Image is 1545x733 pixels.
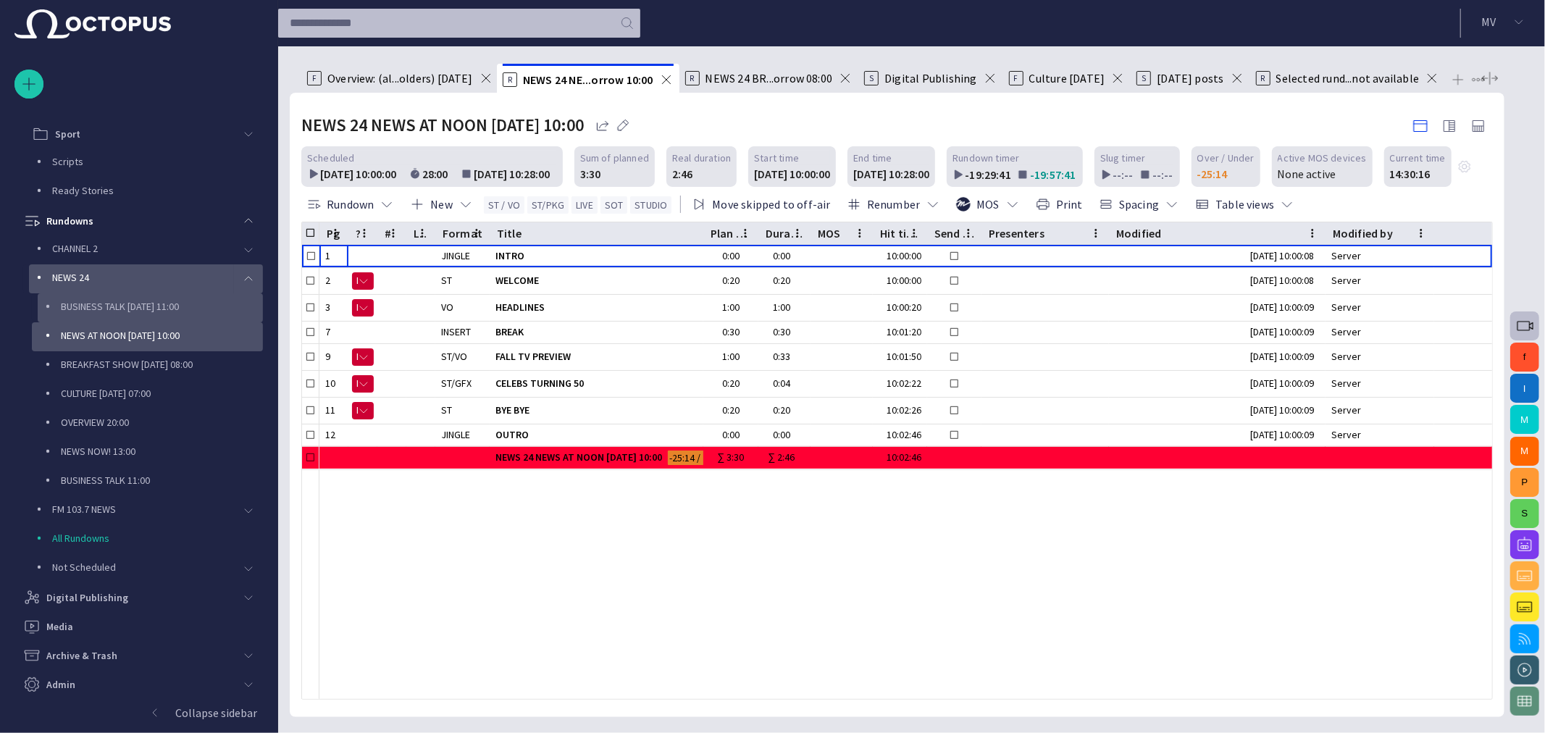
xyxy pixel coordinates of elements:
p: Sport [55,127,80,141]
div: -25:14 [1197,165,1228,183]
button: N [352,295,374,321]
div: 1:00 [709,301,753,314]
button: M [1510,405,1539,434]
button: Duration column menu [787,223,808,243]
h2: NEWS 24 NEWS AT NOON [DATE] 10:00 [301,115,584,135]
p: NEWS 24 [52,270,234,285]
span: HEADLINES [495,301,698,314]
p: OVERVIEW 20:00 [61,415,263,430]
div: CULTURE [DATE] 07:00 [32,380,263,409]
div: OUTRO [495,424,698,446]
p: R [503,72,517,87]
p: Archive & Trash [46,648,117,663]
div: 10:00:00 [879,274,921,288]
p: None active [1278,165,1336,183]
span: N [356,274,358,288]
div: 2:46 [672,165,692,183]
div: 3:30 [580,165,600,183]
div: 10/10 10:00:09 [1250,428,1320,442]
div: RNEWS 24 NE...orrow 10:00 [497,64,679,93]
div: Duration [766,226,804,240]
p: All Rundowns [52,531,263,545]
p: BUSINESS TALK 11:00 [61,473,263,487]
div: 10:02:46 [879,451,921,464]
div: 0:30 [709,325,753,339]
button: Move skipped to off-air [687,191,835,217]
div: 28:00 [422,165,456,183]
div: HEADLINES [495,295,698,321]
p: M V [1481,13,1496,30]
div: Pg [327,226,340,240]
span: NEWS 24 BR...orrow 08:00 [705,71,833,85]
p: NEWS NOW! 13:00 [61,444,263,458]
div: Lck [414,226,429,240]
div: Title [497,226,522,240]
div: 11 [325,403,343,417]
div: 10/10 10:00:09 [1250,325,1320,339]
span: End time [853,151,892,165]
button: S [1510,499,1539,528]
div: 0:20 [709,274,753,288]
div: Media [14,612,263,641]
div: BREAK [495,322,698,343]
div: Plan dur [711,226,752,240]
span: NEWS 24 NE...orrow 10:00 [523,72,653,87]
div: 1 [325,249,343,263]
div: ? [356,226,361,240]
div: 10/10 10:00:08 [1250,249,1320,263]
div: Modified [1116,226,1162,240]
div: Format [443,226,482,240]
p: F [307,71,322,85]
span: BYE BYE [495,403,698,417]
div: Server [1331,350,1367,364]
button: MOS column menu [850,223,870,243]
div: JINGLE [441,249,470,263]
span: Scheduled [307,151,355,165]
div: [DATE] 10:00:00 [320,165,403,183]
span: N [356,301,358,315]
p: Media [46,619,73,634]
div: 10/10 10:00:09 [1250,377,1320,390]
button: Renumber [842,191,946,217]
button: ST / VO [484,196,524,214]
span: Sum of planned [580,151,649,165]
div: 10:01:50 [879,350,921,364]
button: N [352,371,374,397]
div: 0:20 [709,403,753,417]
span: FALL TV PREVIEW [495,350,698,364]
span: Slug timer [1100,151,1146,165]
div: Server [1331,403,1367,417]
span: N [356,377,358,391]
div: Hit time [880,226,921,240]
span: Over / Under [1197,151,1255,165]
div: 0:30 [773,325,796,339]
div: FCulture [DATE] [1003,64,1131,93]
div: Server [1331,249,1367,263]
div: 10:01:20 [879,325,921,339]
button: Rundown [301,191,399,217]
div: BYE BYE [495,398,698,424]
div: 0:20 [773,274,796,288]
div: MOS [818,226,841,240]
div: Send to LiveU [934,226,975,240]
div: 10/10 10:00:09 [1250,350,1320,364]
button: Modified column menu [1302,223,1323,243]
p: 14:30:16 [1390,165,1431,183]
div: ∑ 2:46 [769,451,801,464]
p: Not Scheduled [52,560,234,574]
div: JINGLE [441,428,470,442]
p: Digital Publishing [46,590,128,605]
div: [DATE] 10:00:00 [754,165,830,183]
p: NEWS AT NOON [DATE] 10:00 [61,328,263,343]
div: [DATE] 10:28:00 [853,165,929,183]
div: 0:00 [773,428,796,442]
div: FOverview: (al...olders) [DATE] [301,64,497,93]
span: [DATE] posts [1157,71,1223,85]
p: BUSINESS TALK [DATE] 11:00 [61,299,263,314]
button: I [1510,374,1539,403]
button: f [1510,343,1539,372]
p: Ready Stories [52,183,263,198]
div: Server [1331,274,1367,288]
div: Server [1331,428,1367,442]
button: Send to LiveU column menu [958,223,979,243]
